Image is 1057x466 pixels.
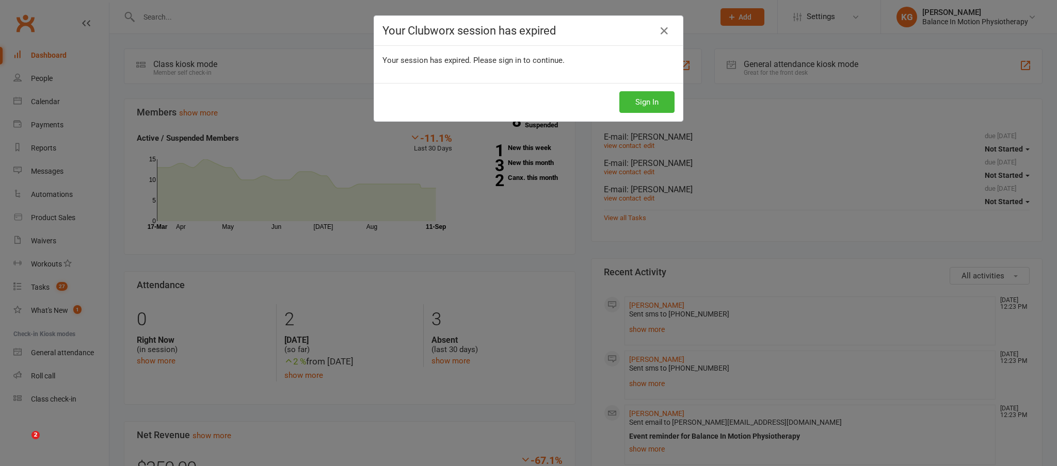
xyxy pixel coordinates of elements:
h4: Your Clubworx session has expired [382,24,675,37]
span: Your session has expired. Please sign in to continue. [382,56,565,65]
a: Close [656,23,672,39]
button: Sign In [619,91,675,113]
span: 2 [31,431,40,439]
iframe: Intercom live chat [10,431,35,456]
